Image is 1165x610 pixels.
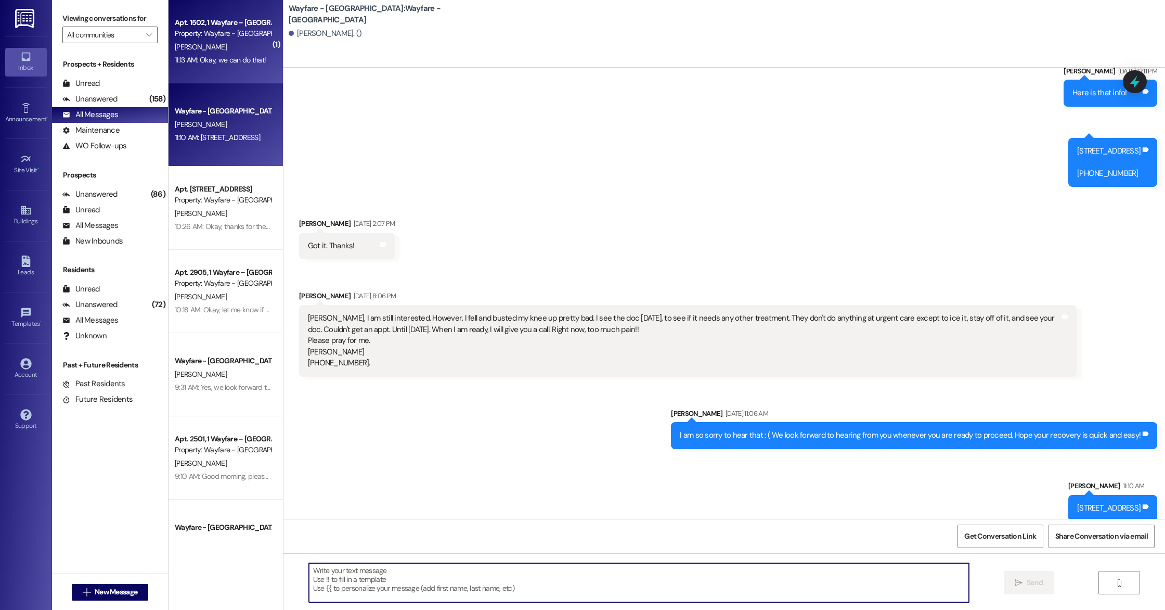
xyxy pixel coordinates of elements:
div: [PERSON_NAME] [1068,480,1157,495]
div: Prospects [52,170,168,181]
span: Share Conversation via email [1055,531,1148,542]
div: [DATE] 2:07 PM [351,218,395,229]
div: Wayfare - [GEOGRAPHIC_DATA] [175,522,271,533]
div: Prospects + Residents [52,59,168,70]
label: Viewing conversations for [62,10,158,27]
div: 10:18 AM: Okay, let me know if you need us to come replace it! [175,305,361,314]
span: • [40,319,42,326]
button: Get Conversation Link [957,525,1043,548]
div: [DATE] 8:06 PM [351,290,396,301]
div: Apt. [STREET_ADDRESS] [175,184,271,195]
div: All Messages [62,220,118,231]
div: (86) [148,186,168,202]
span: • [46,114,48,121]
div: (72) [149,297,168,313]
div: Wayfare - [GEOGRAPHIC_DATA] [175,355,271,366]
div: [DATE] 12:11 PM [1116,66,1157,77]
button: Share Conversation via email [1048,525,1155,548]
div: [STREET_ADDRESS] [1077,503,1141,514]
div: Property: Wayfare - [GEOGRAPHIC_DATA] [175,278,271,289]
div: [PERSON_NAME] [299,290,1077,305]
div: [PERSON_NAME], I am still interested. However, I fell and busted my knee up pretty bad. I see the... [308,313,1060,368]
div: Past + Future Residents [52,360,168,371]
div: Past Residents [62,378,125,389]
div: Residents [52,264,168,275]
div: Apt. 1502, 1 Wayfare – [GEOGRAPHIC_DATA] [175,17,271,28]
div: 11:13 AM: Okay, we can do that! [175,55,266,65]
div: Maintenance [62,125,120,136]
div: Unknown [62,331,107,341]
div: All Messages [62,109,118,120]
div: Unread [62,78,100,89]
span: [PERSON_NAME] [175,292,227,301]
div: Unread [62,284,100,295]
div: 9:10 AM: Good morning, please send notice and letter to [EMAIL_ADDRESS][DOMAIN_NAME] [175,472,454,481]
span: • [37,165,39,172]
div: 11:10 AM [1120,480,1145,491]
div: Wayfare - [GEOGRAPHIC_DATA] [175,106,271,117]
div: Property: Wayfare - [GEOGRAPHIC_DATA] [175,444,271,455]
span: Get Conversation Link [964,531,1036,542]
span: N. Provided [175,536,209,545]
input: All communities [67,27,141,43]
div: [PERSON_NAME] [671,408,1157,423]
a: Inbox [5,48,47,76]
span: [PERSON_NAME] [175,209,227,218]
div: [STREET_ADDRESS] [PHONE_NUMBER] [1077,146,1141,179]
div: (158) [147,91,168,107]
b: Wayfare - [GEOGRAPHIC_DATA]: Wayfare - [GEOGRAPHIC_DATA] [289,3,497,26]
button: Send [1004,571,1054,594]
div: Apt. 2501, 1 Wayfare – [GEOGRAPHIC_DATA] [175,434,271,444]
div: Unanswered [62,189,118,200]
a: Leads [5,252,47,281]
a: Buildings [5,201,47,230]
div: [PERSON_NAME]. () [289,28,362,39]
a: Support [5,406,47,434]
div: 11:10 AM: [STREET_ADDRESS] [175,133,260,142]
i:  [1015,579,1022,587]
div: 10:26 AM: Okay, thanks for the update. Best of luck [175,222,327,231]
div: Got it. Thanks! [308,240,355,251]
span: [PERSON_NAME] [175,370,227,379]
div: Property: Wayfare - [GEOGRAPHIC_DATA] [175,28,271,39]
a: Templates • [5,304,47,332]
div: All Messages [62,315,118,326]
div: Property: Wayfare - [GEOGRAPHIC_DATA] [175,195,271,206]
div: Unanswered [62,299,118,310]
span: Send [1027,577,1043,588]
a: Account [5,355,47,383]
a: Site Visit • [5,150,47,179]
button: New Message [72,584,149,601]
span: [PERSON_NAME] [175,120,227,129]
div: [DATE] 11:06 AM [723,408,768,419]
div: Apt. 2905, 1 Wayfare – [GEOGRAPHIC_DATA] [175,267,271,278]
div: 9:31 AM: Yes, we look forward to having you in our office at 11am [DATE][DATE]! Please do not hes... [175,383,607,392]
img: ResiDesk Logo [15,9,36,28]
i:  [1115,579,1123,587]
i:  [146,31,152,39]
i:  [83,588,90,596]
div: [PERSON_NAME] [299,218,395,233]
div: New Inbounds [62,236,123,247]
div: [PERSON_NAME] [1064,66,1157,80]
div: Unread [62,205,100,215]
div: I am so sorry to hear that : ( We look forward to hearing from you whenever you are ready to proc... [680,430,1141,441]
div: Future Residents [62,394,133,405]
div: Unanswered [62,94,118,105]
span: [PERSON_NAME] [175,459,227,468]
div: WO Follow-ups [62,141,126,151]
div: Here is that info! [1072,87,1127,98]
span: [PERSON_NAME] [175,42,227,52]
span: New Message [95,587,137,598]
